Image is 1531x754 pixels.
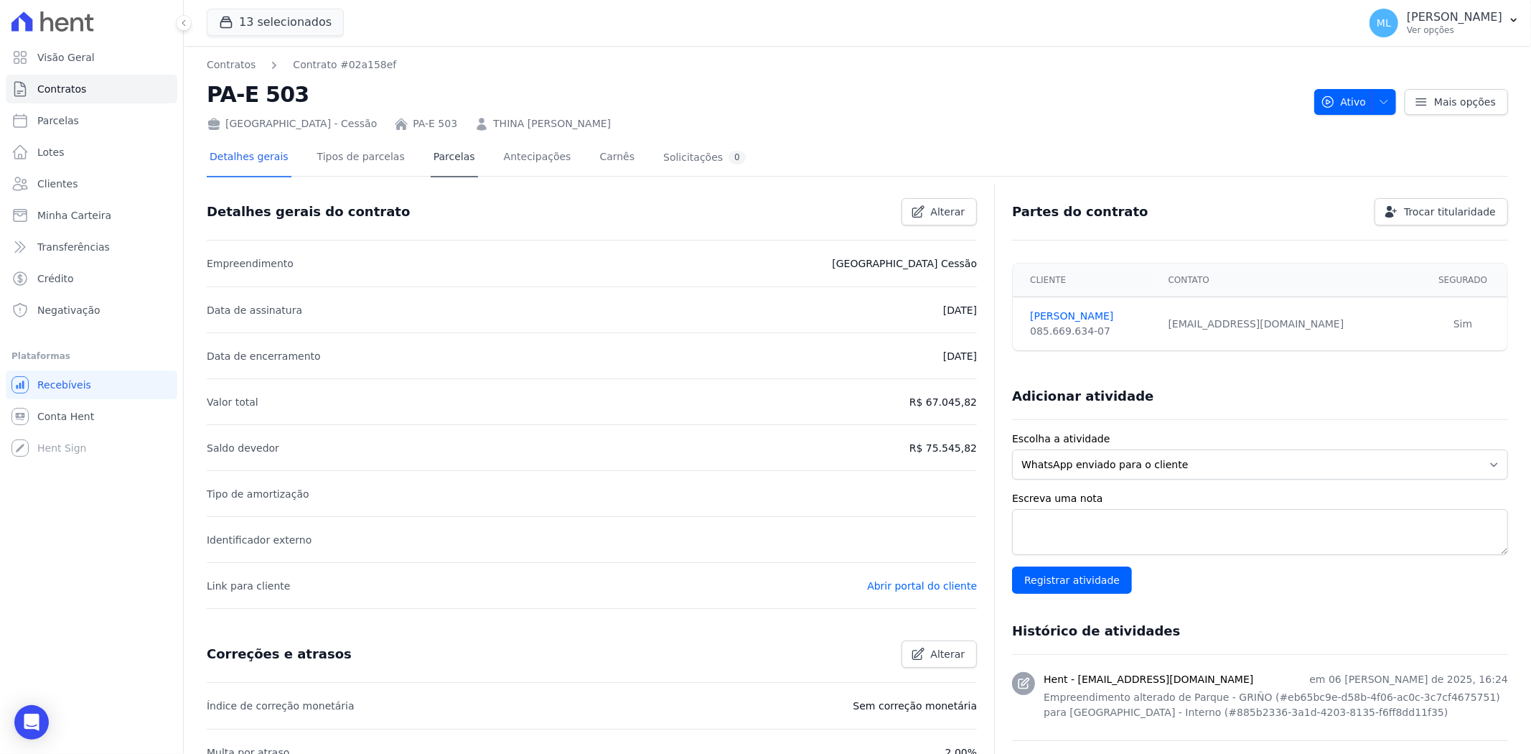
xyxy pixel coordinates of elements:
[931,647,965,661] span: Alterar
[207,577,290,595] p: Link para cliente
[909,394,977,411] p: R$ 67.045,82
[207,348,321,365] p: Data de encerramento
[207,439,279,457] p: Saldo devedor
[413,116,457,131] a: PA-E 503
[37,145,65,159] span: Lotes
[1418,297,1507,351] td: Sim
[1309,672,1508,687] p: em 06 [PERSON_NAME] de 2025, 16:24
[1418,264,1507,297] th: Segurado
[909,439,977,457] p: R$ 75.545,82
[207,57,256,73] a: Contratos
[11,348,172,365] div: Plataformas
[493,116,611,131] a: THINA [PERSON_NAME]
[1012,432,1508,447] label: Escolha a atividade
[1012,203,1148,220] h3: Partes do contrato
[6,371,177,399] a: Recebíveis
[14,705,49,740] div: Open Intercom Messenger
[501,139,574,177] a: Antecipações
[6,296,177,325] a: Negativação
[6,43,177,72] a: Visão Geral
[902,198,978,225] a: Alterar
[1012,388,1153,405] h3: Adicionar atividade
[207,255,294,272] p: Empreendimento
[37,82,86,96] span: Contratos
[207,394,258,411] p: Valor total
[431,139,478,177] a: Parcelas
[6,169,177,198] a: Clientes
[943,348,977,365] p: [DATE]
[1358,3,1531,43] button: ML [PERSON_NAME] Ver opções
[1314,89,1397,115] button: Ativo
[1160,264,1419,297] th: Contato
[37,378,91,392] span: Recebíveis
[1012,623,1180,640] h3: Histórico de atividades
[207,116,377,131] div: [GEOGRAPHIC_DATA] - Cessão
[207,139,291,177] a: Detalhes gerais
[931,205,965,219] span: Alterar
[1044,690,1508,720] p: Empreendimento alterado de Parque - GRIÑO (#eb65bc9e-d58b-4f06-ac0c-3c7cf4675751) para [GEOGRAPHI...
[293,57,396,73] a: Contrato #02a158ef
[37,113,79,128] span: Parcelas
[1434,95,1496,109] span: Mais opções
[867,580,977,592] a: Abrir portal do cliente
[6,106,177,135] a: Parcelas
[853,697,978,715] p: Sem correção monetária
[207,78,1303,111] h2: PA-E 503
[1377,18,1391,28] span: ML
[6,264,177,293] a: Crédito
[207,697,355,715] p: Índice de correção monetária
[207,57,396,73] nav: Breadcrumb
[314,139,408,177] a: Tipos de parcelas
[1030,324,1151,339] div: 085.669.634-07
[37,240,110,254] span: Transferências
[6,402,177,431] a: Conta Hent
[1407,24,1502,36] p: Ver opções
[1030,309,1151,324] a: [PERSON_NAME]
[1012,491,1508,506] label: Escreva uma nota
[1405,89,1508,115] a: Mais opções
[729,151,746,164] div: 0
[663,151,746,164] div: Solicitações
[37,271,74,286] span: Crédito
[207,57,1303,73] nav: Breadcrumb
[37,208,111,223] span: Minha Carteira
[207,646,352,663] h3: Correções e atrasos
[1044,672,1253,687] h3: Hent - [EMAIL_ADDRESS][DOMAIN_NAME]
[207,531,312,549] p: Identificador externo
[37,303,100,317] span: Negativação
[37,409,94,424] span: Conta Hent
[1404,205,1496,219] span: Trocar titularidade
[6,138,177,167] a: Lotes
[1407,10,1502,24] p: [PERSON_NAME]
[6,201,177,230] a: Minha Carteira
[660,139,749,177] a: Solicitações0
[37,177,78,191] span: Clientes
[1013,264,1159,297] th: Cliente
[37,50,95,65] span: Visão Geral
[207,302,302,319] p: Data de assinatura
[832,255,977,272] p: [GEOGRAPHIC_DATA] Cessão
[596,139,637,177] a: Carnês
[1012,567,1132,594] input: Registrar atividade
[902,641,978,668] a: Alterar
[1169,317,1410,332] div: [EMAIL_ADDRESS][DOMAIN_NAME]
[6,233,177,261] a: Transferências
[943,302,977,319] p: [DATE]
[6,75,177,103] a: Contratos
[1321,89,1367,115] span: Ativo
[1375,198,1508,225] a: Trocar titularidade
[207,9,344,36] button: 13 selecionados
[207,203,410,220] h3: Detalhes gerais do contrato
[207,485,309,503] p: Tipo de amortização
